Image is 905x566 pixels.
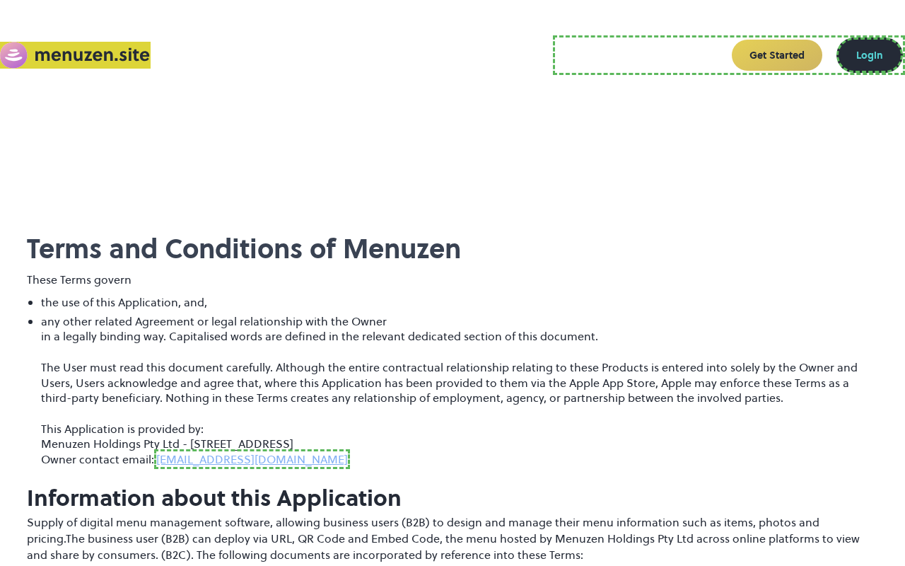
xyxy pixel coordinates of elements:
[27,233,461,265] strong: Terms and Conditions of Menuzen
[27,272,877,288] p: These Terms govern
[732,40,822,71] a: Get Started
[41,314,877,471] li: any other related Agreement or legal relationship with the Owner in a legally binding way. Capita...
[836,37,903,73] a: Login
[27,226,877,265] h1: ‍
[41,295,877,314] li: the use of this Application, and,
[154,449,350,469] a: [EMAIL_ADDRESS][DOMAIN_NAME]
[27,485,877,511] h2: Information about this Application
